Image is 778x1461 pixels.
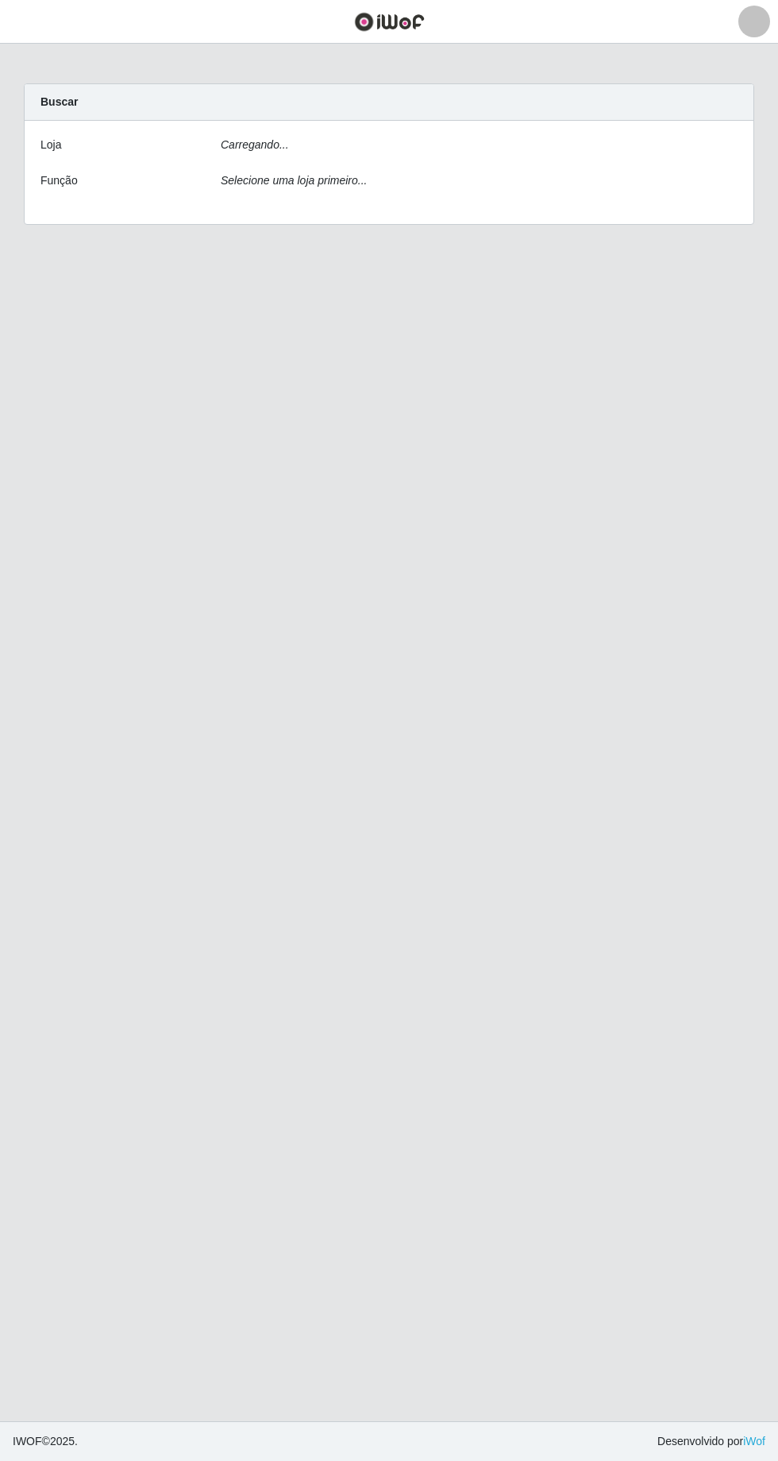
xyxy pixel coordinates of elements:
[40,137,61,153] label: Loja
[743,1435,765,1447] a: iWof
[221,174,367,187] i: Selecione uma loja primeiro...
[13,1435,42,1447] span: IWOF
[657,1433,765,1450] span: Desenvolvido por
[221,138,289,151] i: Carregando...
[13,1433,78,1450] span: © 2025 .
[40,95,78,108] strong: Buscar
[354,12,425,32] img: CoreUI Logo
[40,172,78,189] label: Função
